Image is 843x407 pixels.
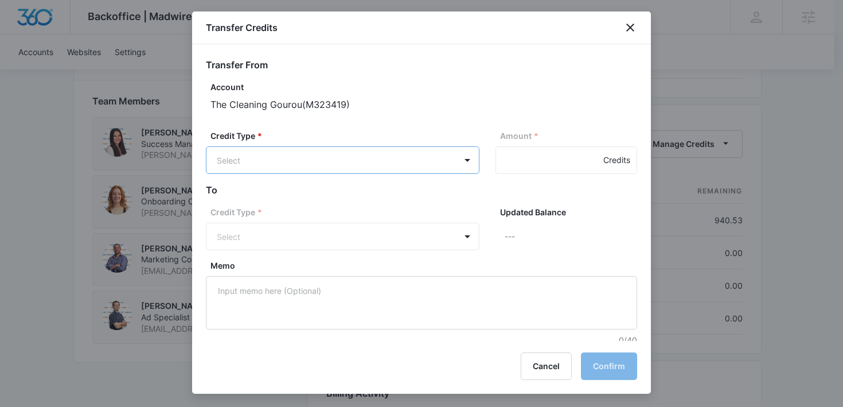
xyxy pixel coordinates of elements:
[32,18,56,28] div: v 4.0.24
[44,68,103,75] div: Domain Overview
[18,30,28,39] img: website_grey.svg
[206,183,637,197] h2: To
[217,154,441,166] div: Select
[114,67,123,76] img: tab_keywords_by_traffic_grey.svg
[505,223,637,250] p: ---
[31,67,40,76] img: tab_domain_overview_orange.svg
[623,21,637,34] button: close
[500,130,642,142] label: Amount
[210,259,642,272] label: Memo
[500,206,642,218] label: Updated Balance
[210,130,484,142] label: Credit Type
[210,206,484,218] label: Credit Type
[127,68,193,75] div: Keywords by Traffic
[18,18,28,28] img: logo_orange.svg
[206,21,278,34] h1: Transfer Credits
[603,146,630,174] div: Credits
[206,58,637,72] h2: Transfer From
[210,334,637,346] p: 0/40
[210,81,637,93] p: Account
[210,98,637,111] p: The Cleaning Gourou ( M323419 )
[30,30,126,39] div: Domain: [DOMAIN_NAME]
[521,352,572,380] button: Cancel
